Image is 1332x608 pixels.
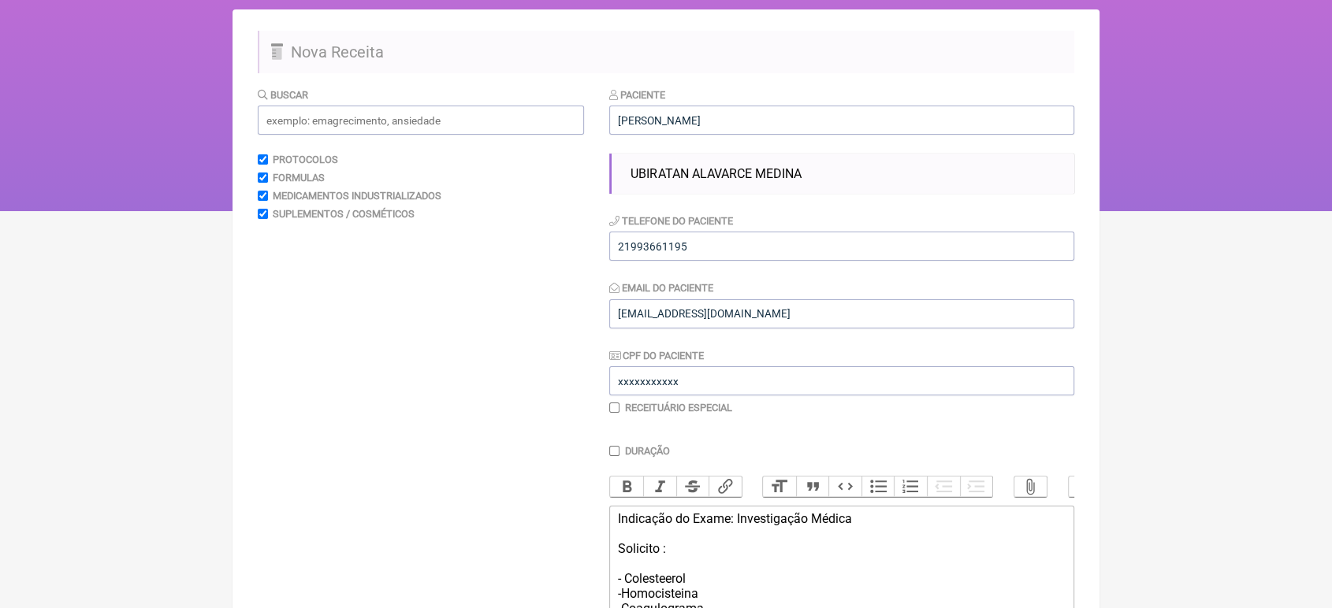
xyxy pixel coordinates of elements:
label: Duração [625,445,670,457]
button: Decrease Level [927,476,960,497]
label: Buscar [258,89,308,101]
input: exemplo: emagrecimento, ansiedade [258,106,584,135]
button: Quote [796,476,829,497]
span: UBIRATAN ALAVARCE MEDINA [631,166,801,181]
button: Attach Files [1014,476,1047,497]
label: Suplementos / Cosméticos [273,208,415,220]
button: Undo [1069,476,1102,497]
button: Link [709,476,742,497]
button: Numbers [894,476,927,497]
label: Formulas [273,172,325,184]
h2: Nova Receita [258,31,1074,73]
button: Bold [610,476,643,497]
label: Email do Paciente [609,282,713,294]
button: Increase Level [960,476,993,497]
label: Receituário Especial [625,402,732,413]
button: Heading [763,476,796,497]
button: Code [828,476,861,497]
label: Telefone do Paciente [609,215,733,227]
label: Protocolos [273,154,338,165]
label: Paciente [609,89,665,101]
label: CPF do Paciente [609,350,704,361]
button: Bullets [861,476,895,497]
button: Strikethrough [676,476,709,497]
button: Italic [643,476,676,497]
label: Medicamentos Industrializados [273,190,441,202]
